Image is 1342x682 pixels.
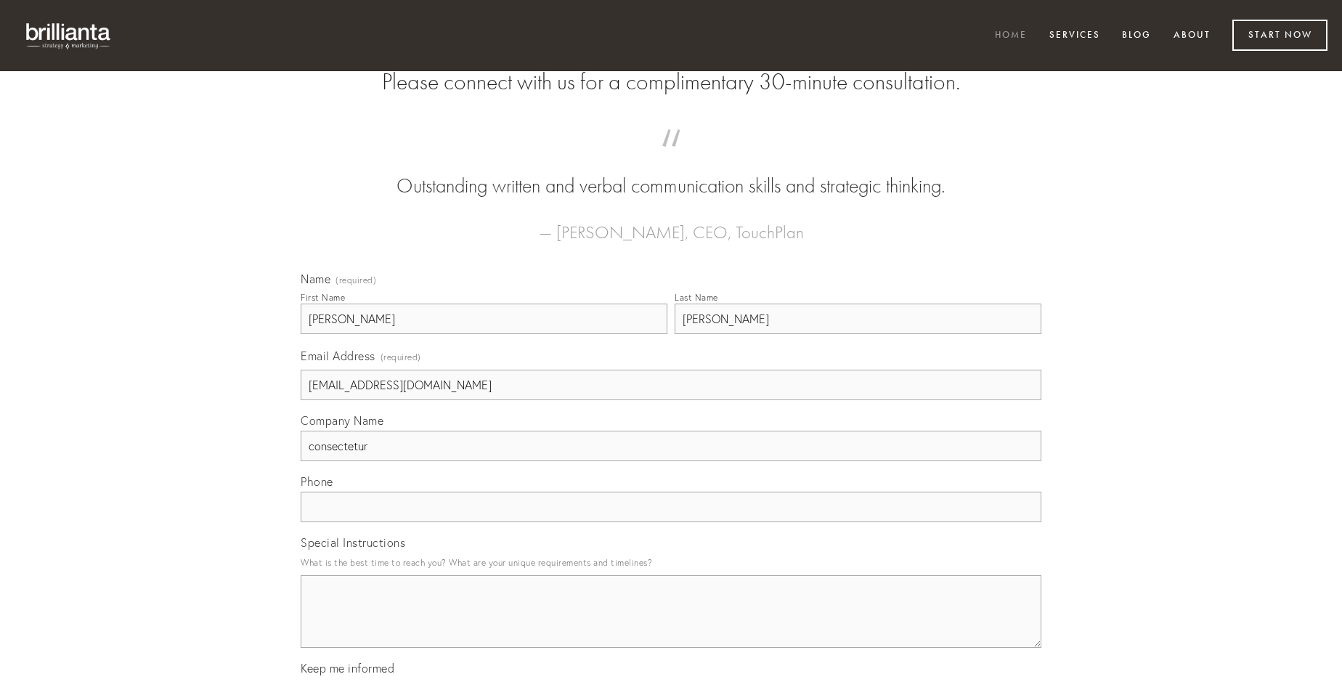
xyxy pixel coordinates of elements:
[324,144,1018,172] span: “
[301,349,375,363] span: Email Address
[301,474,333,489] span: Phone
[301,661,394,675] span: Keep me informed
[381,347,421,367] span: (required)
[675,292,718,303] div: Last Name
[985,24,1036,48] a: Home
[324,200,1018,247] figcaption: — [PERSON_NAME], CEO, TouchPlan
[301,68,1041,96] h2: Please connect with us for a complimentary 30-minute consultation.
[301,553,1041,572] p: What is the best time to reach you? What are your unique requirements and timelines?
[1232,20,1327,51] a: Start Now
[324,144,1018,200] blockquote: Outstanding written and verbal communication skills and strategic thinking.
[1164,24,1220,48] a: About
[335,276,376,285] span: (required)
[301,292,345,303] div: First Name
[1040,24,1110,48] a: Services
[301,413,383,428] span: Company Name
[301,272,330,286] span: Name
[301,535,405,550] span: Special Instructions
[15,15,123,57] img: brillianta - research, strategy, marketing
[1113,24,1160,48] a: Blog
